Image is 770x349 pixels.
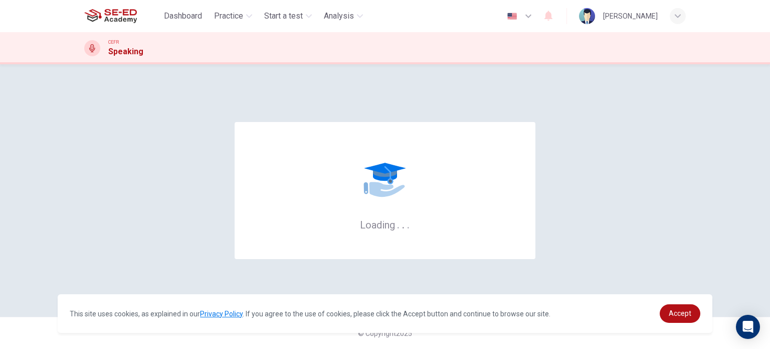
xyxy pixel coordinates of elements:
a: dismiss cookie message [660,304,700,323]
button: Dashboard [160,7,206,25]
span: Practice [214,10,243,22]
span: Start a test [264,10,303,22]
img: SE-ED Academy logo [84,6,137,26]
div: [PERSON_NAME] [603,10,658,22]
button: Analysis [320,7,367,25]
h6: . [407,215,410,232]
a: Privacy Policy [200,310,243,318]
span: Accept [669,309,691,317]
span: This site uses cookies, as explained in our . If you agree to the use of cookies, please click th... [70,310,550,318]
span: © Copyright 2025 [358,329,412,337]
span: Analysis [324,10,354,22]
div: cookieconsent [58,294,712,333]
button: Practice [210,7,256,25]
img: en [506,13,518,20]
a: SE-ED Academy logo [84,6,160,26]
h6: . [402,215,405,232]
h1: Speaking [108,46,143,58]
img: Profile picture [579,8,595,24]
h6: Loading [360,218,410,231]
div: Open Intercom Messenger [736,315,760,339]
span: CEFR [108,39,119,46]
h6: . [397,215,400,232]
span: Dashboard [164,10,202,22]
button: Start a test [260,7,316,25]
